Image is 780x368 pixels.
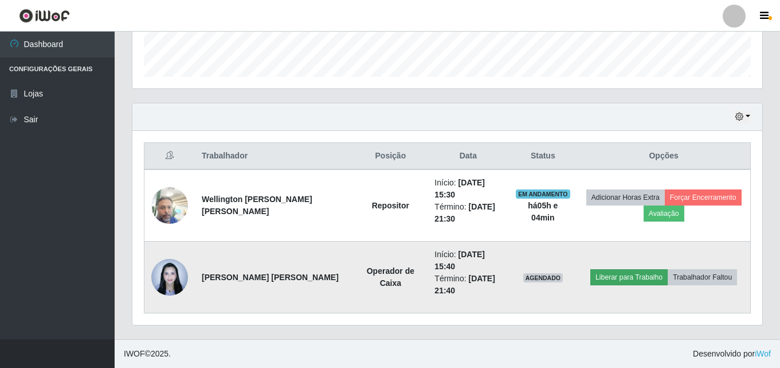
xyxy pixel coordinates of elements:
th: Posição [353,143,428,170]
strong: Wellington [PERSON_NAME] [PERSON_NAME] [202,195,312,216]
th: Trabalhador [195,143,353,170]
time: [DATE] 15:40 [434,250,485,271]
button: Liberar para Trabalho [590,269,668,285]
th: Status [508,143,577,170]
span: Desenvolvido por [693,348,771,360]
strong: [PERSON_NAME] [PERSON_NAME] [202,273,339,282]
time: [DATE] 15:30 [434,178,485,199]
strong: Repositor [372,201,409,210]
img: CoreUI Logo [19,9,70,23]
strong: Operador de Caixa [367,266,414,288]
button: Avaliação [644,206,684,222]
li: Início: [434,177,501,201]
th: Data [428,143,508,170]
span: EM ANDAMENTO [516,189,570,199]
img: 1742846870859.jpeg [151,253,188,301]
span: IWOF [124,349,145,358]
th: Opções [577,143,750,170]
span: AGENDADO [523,273,563,282]
li: Término: [434,273,501,297]
li: Término: [434,201,501,225]
img: 1749490683710.jpeg [151,181,188,230]
strong: há 05 h e 04 min [528,201,558,222]
button: Forçar Encerramento [665,189,742,206]
span: © 2025 . [124,348,171,360]
button: Adicionar Horas Extra [586,189,665,206]
li: Início: [434,249,501,273]
a: iWof [755,349,771,358]
button: Trabalhador Faltou [668,269,737,285]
